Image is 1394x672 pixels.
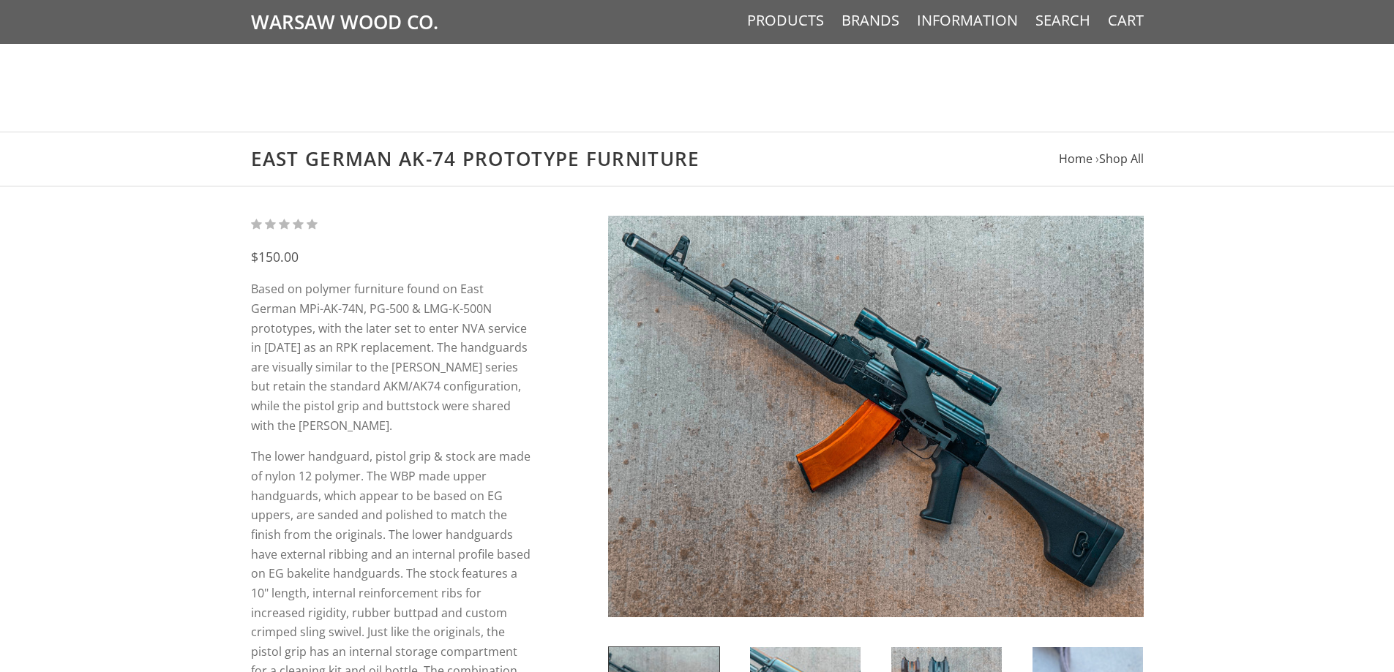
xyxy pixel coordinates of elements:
h1: East German AK-74 Prototype Furniture [251,147,1144,171]
a: Information [917,11,1018,30]
a: Shop All [1099,151,1144,167]
a: Products [747,11,824,30]
a: Home [1059,151,1093,167]
li: › [1095,149,1144,169]
a: Search [1035,11,1090,30]
a: Cart [1108,11,1144,30]
span: $150.00 [251,248,299,265]
a: Brands [842,11,899,30]
img: East German AK-74 Prototype Furniture [608,216,1144,617]
p: Based on polymer furniture found on East German MPi-AK-74N, PG-500 & LMG-K-500N prototypes, with ... [251,279,531,435]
